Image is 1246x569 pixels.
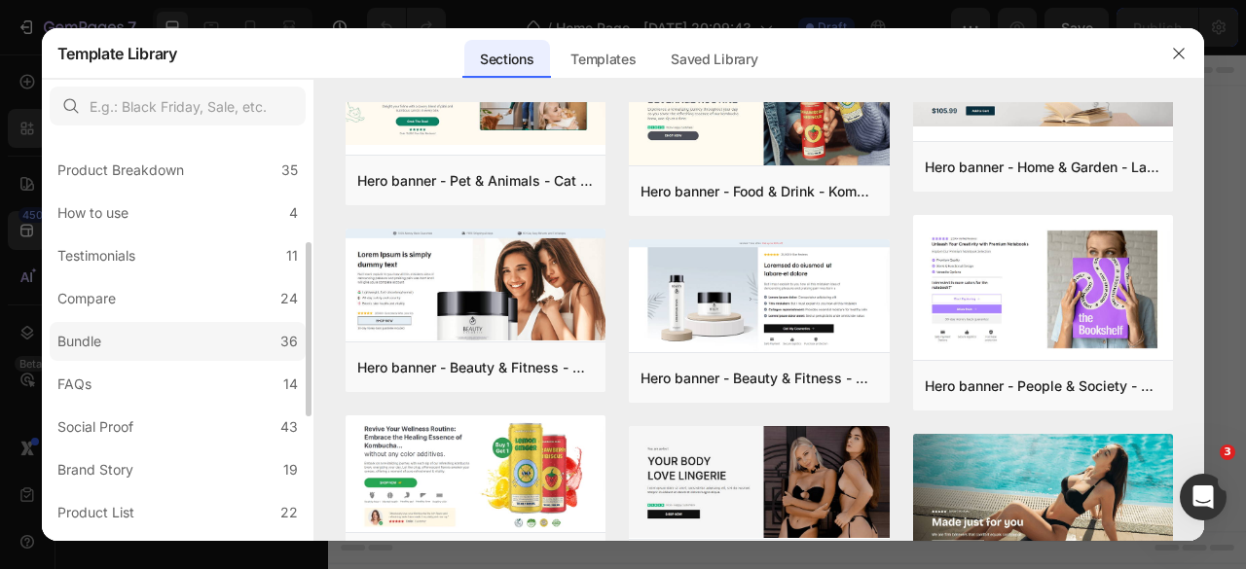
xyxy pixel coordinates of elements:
h2: Template Library [57,28,177,79]
div: Hero banner - Food & Drink - Kombucha - Style 33 [641,180,878,203]
img: hr33.png [629,53,890,168]
div: Templates [555,40,651,79]
img: hr21.png [346,229,606,340]
img: hr49.png [913,434,1174,564]
div: Compare [57,287,116,310]
div: Hero banner - Home & Garden - Lamp - Style 47 [925,156,1162,179]
div: Social Proof [57,415,133,439]
img: hr38.png [913,215,1174,364]
div: 43 [280,415,298,439]
img: hr20.png [629,239,890,351]
div: Start with Sections from sidebar [466,333,702,356]
div: Brand Story [57,458,133,481]
div: 35 [281,159,298,182]
div: Sections [464,40,549,79]
div: Start with Generating from URL or image [454,480,715,496]
div: Product Breakdown [57,159,184,182]
div: How to use [57,201,128,225]
div: 14 [283,373,298,396]
button: Add elements [588,372,725,410]
div: Saved Library [655,40,773,79]
div: 4 [289,201,298,225]
input: E.g.: Black Friday, Sale, etc. [50,87,306,125]
div: Hero banner - Beauty & Fitness - Cosmetic - Style 20 [641,367,878,390]
iframe: Intercom live chat [1180,474,1227,520]
div: 22 [280,501,298,524]
div: Hero banner - Beauty & Fitness - Cosmetic - Style 21 [357,356,595,379]
div: 19 [283,458,298,481]
div: Testimonials [57,244,135,267]
div: 24 [280,287,298,310]
img: hr34.png [346,415,606,535]
div: 36 [280,330,298,353]
img: hr50.png [629,426,890,537]
button: Add sections [443,372,576,410]
div: Bundle [57,330,101,353]
div: FAQs [57,373,92,396]
div: 11 [286,244,298,267]
div: Hero banner - People & Society - Notebook - Style 38 [925,374,1162,398]
span: 3 [1220,445,1235,460]
div: Product List [57,501,134,524]
div: Hero banner - Pet & Animals - Cat Food - Style 43 [357,169,595,193]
